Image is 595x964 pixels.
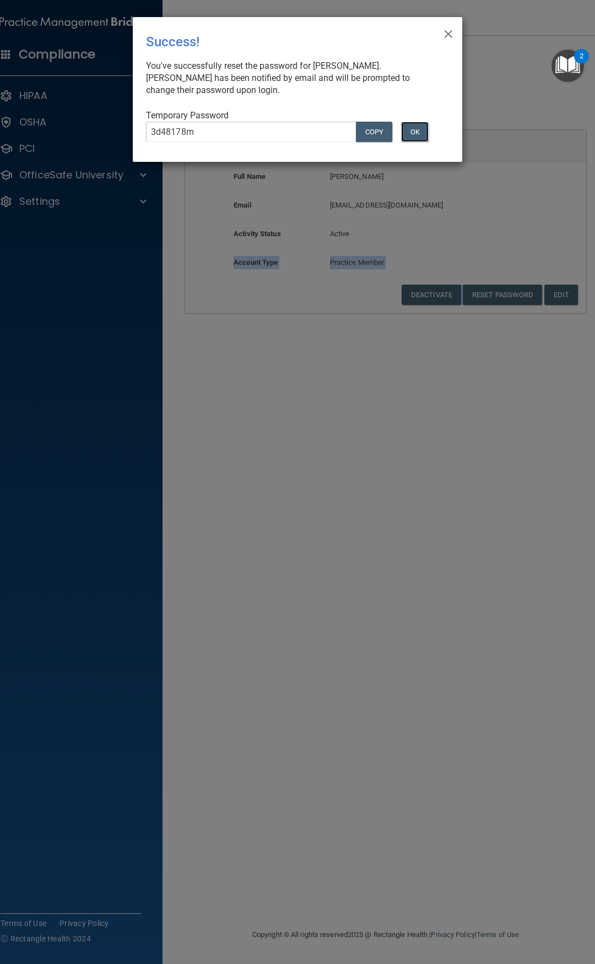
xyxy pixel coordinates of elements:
span: × [443,21,453,43]
span: Temporary Password [146,110,229,121]
button: COPY [356,122,392,142]
div: You've successfully reset the password for [PERSON_NAME]. [PERSON_NAME] has been notified by emai... [146,60,440,96]
button: Open Resource Center, 2 new notifications [551,50,584,82]
div: 2 [580,56,583,70]
button: OK [401,122,429,142]
div: Success! [146,26,404,58]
